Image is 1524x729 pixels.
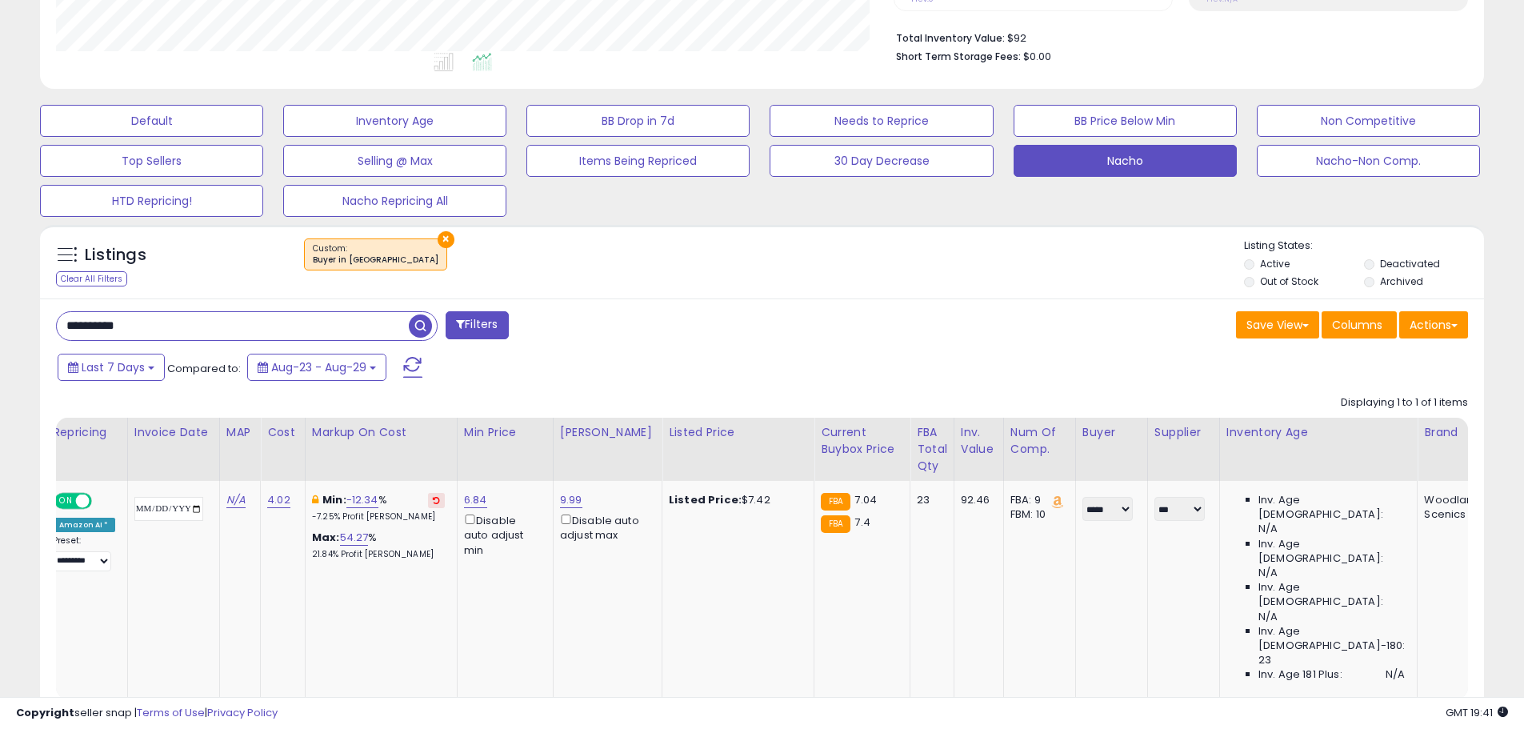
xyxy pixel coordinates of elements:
div: Clear All Filters [56,271,127,286]
div: FBA: 9 [1010,493,1063,507]
p: -7.25% Profit [PERSON_NAME] [312,511,445,523]
b: Listed Price: [669,492,742,507]
button: Nacho-Non Comp. [1257,145,1480,177]
button: Selling @ Max [283,145,506,177]
th: CSV column name: cust_attr_1_Buyer [1075,418,1147,481]
div: FBM: 10 [1010,507,1063,522]
div: Min Price [464,424,546,441]
button: × [438,231,454,248]
button: Last 7 Days [58,354,165,381]
span: Columns [1332,317,1382,333]
div: Markup on Cost [312,424,450,441]
button: Default [40,105,263,137]
span: Inv. Age [DEMOGRAPHIC_DATA]: [1258,537,1405,566]
span: N/A [1386,667,1405,682]
th: The percentage added to the cost of goods (COGS) that forms the calculator for Min & Max prices. [305,418,457,481]
label: Out of Stock [1260,274,1318,288]
div: % [312,493,445,523]
span: 2025-09-7 19:41 GMT [1446,705,1508,720]
a: N/A [226,492,246,508]
div: MAP [226,424,254,441]
span: Aug-23 - Aug-29 [271,359,366,375]
span: OFF [90,495,115,508]
a: 9.99 [560,492,582,508]
button: Columns [1322,311,1397,338]
div: Preset: [53,535,115,571]
button: BB Price Below Min [1014,105,1237,137]
div: seller snap | | [16,706,278,721]
button: Top Sellers [40,145,263,177]
div: Disable auto adjust max [560,511,650,543]
div: Amazon AI * [53,518,115,532]
label: Deactivated [1380,257,1440,270]
div: % [312,531,445,560]
a: 54.27 [340,530,369,546]
div: [PERSON_NAME] [560,424,655,441]
a: Terms of Use [137,705,205,720]
b: Max: [312,530,340,545]
span: 7.4 [854,515,870,530]
div: Invoice Date [134,424,213,441]
p: Listing States: [1244,238,1484,254]
a: 4.02 [267,492,290,508]
button: Filters [446,311,508,339]
label: Archived [1380,274,1423,288]
a: 6.84 [464,492,487,508]
small: FBA [821,493,850,511]
span: 7.04 [854,492,877,507]
div: Woodland Scenics [1424,493,1480,522]
button: Non Competitive [1257,105,1480,137]
div: FBA Total Qty [917,424,947,475]
button: HTD Repricing! [40,185,263,217]
a: Privacy Policy [207,705,278,720]
span: Last 7 Days [82,359,145,375]
strong: Copyright [16,705,74,720]
b: Total Inventory Value: [896,31,1005,45]
div: Brand [1424,424,1486,441]
div: Buyer [1082,424,1141,441]
button: 30 Day Decrease [770,145,993,177]
i: Revert to store-level Min Markup [433,496,440,504]
div: Disable auto adjust min [464,511,541,558]
div: Inventory Age [1226,424,1410,441]
span: $0.00 [1023,49,1051,64]
button: Items Being Repriced [526,145,750,177]
span: N/A [1258,566,1278,580]
span: Custom: [313,242,438,266]
div: Cost [267,424,298,441]
span: N/A [1258,610,1278,624]
div: Current Buybox Price [821,424,903,458]
div: 92.46 [961,493,991,507]
span: Compared to: [167,361,241,376]
li: $92 [896,27,1456,46]
span: Inv. Age 181 Plus: [1258,667,1342,682]
button: Needs to Reprice [770,105,993,137]
div: 23 [917,493,942,507]
div: Num of Comp. [1010,424,1069,458]
button: Actions [1399,311,1468,338]
th: CSV column name: cust_attr_2_Supplier [1147,418,1219,481]
span: Inv. Age [DEMOGRAPHIC_DATA]: [1258,493,1405,522]
div: Repricing [53,424,121,441]
th: CSV column name: cust_attr_3_Invoice Date [127,418,219,481]
button: Inventory Age [283,105,506,137]
i: This overrides the store level min markup for this listing [312,495,318,505]
button: Nacho Repricing All [283,185,506,217]
h5: Listings [85,244,146,266]
p: 21.84% Profit [PERSON_NAME] [312,549,445,560]
label: Active [1260,257,1290,270]
b: Min: [322,492,346,507]
button: Save View [1236,311,1319,338]
span: Inv. Age [DEMOGRAPHIC_DATA]-180: [1258,624,1405,653]
div: Displaying 1 to 1 of 1 items [1341,395,1468,411]
a: -12.34 [346,492,378,508]
div: $7.42 [669,493,802,507]
button: BB Drop in 7d [526,105,750,137]
div: Supplier [1154,424,1213,441]
div: Inv. value [961,424,997,458]
button: Nacho [1014,145,1237,177]
small: FBA [821,515,850,533]
div: Buyer in [GEOGRAPHIC_DATA] [313,254,438,266]
span: Inv. Age [DEMOGRAPHIC_DATA]: [1258,580,1405,609]
button: Aug-23 - Aug-29 [247,354,386,381]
